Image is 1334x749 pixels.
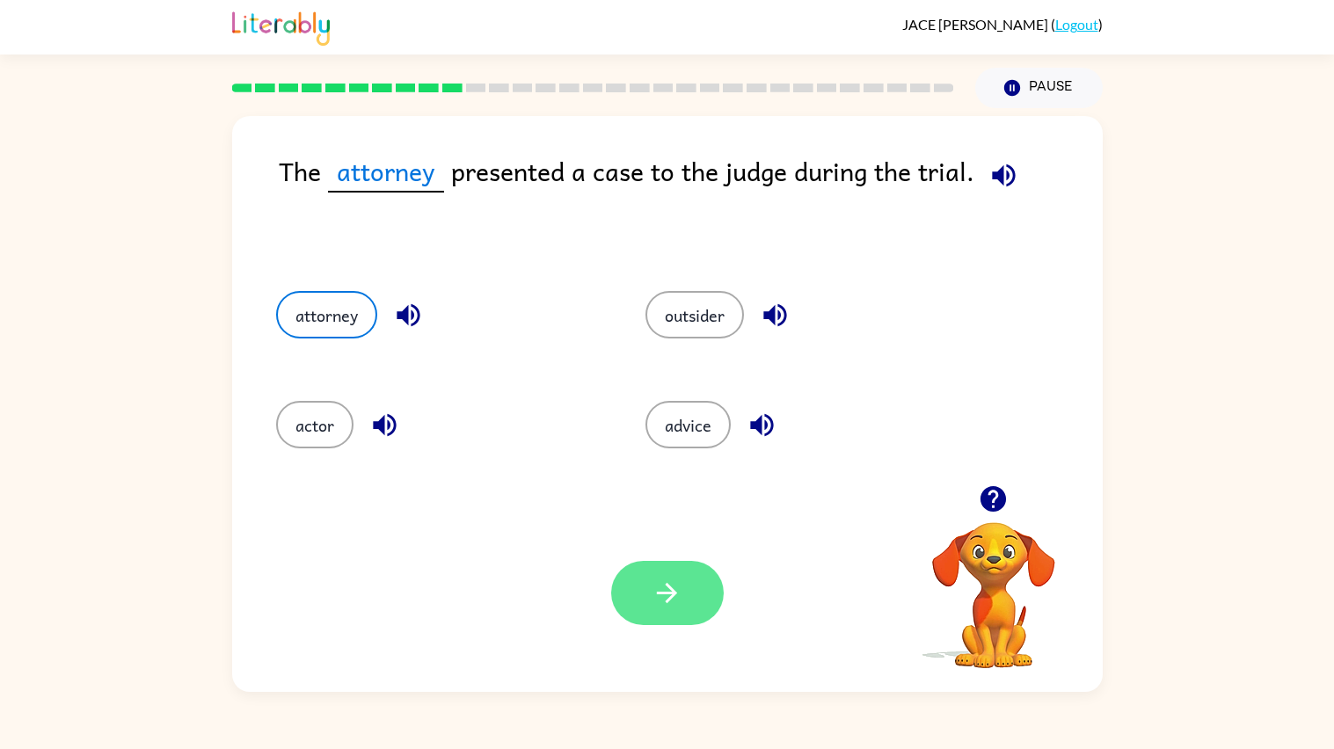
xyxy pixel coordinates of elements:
[1055,16,1098,33] a: Logout
[328,151,444,193] span: attorney
[276,291,377,338] button: attorney
[902,16,1103,33] div: ( )
[902,16,1051,33] span: JACE [PERSON_NAME]
[232,7,330,46] img: Literably
[276,401,354,448] button: actor
[975,68,1103,108] button: Pause
[645,291,744,338] button: outsider
[906,495,1082,671] video: Your browser must support playing .mp4 files to use Literably. Please try using another browser.
[645,401,731,448] button: advice
[279,151,1103,256] div: The presented a case to the judge during the trial.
